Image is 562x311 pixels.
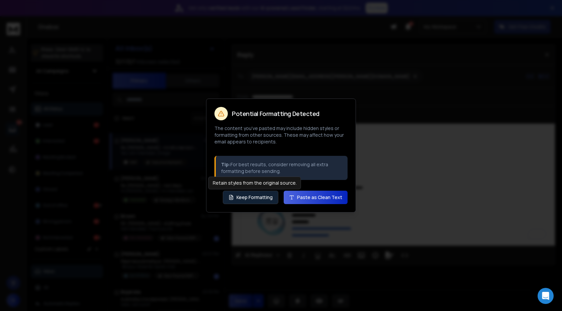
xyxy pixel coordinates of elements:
[223,191,278,204] button: Keep Formatting
[284,191,348,204] button: Paste as Clean Text
[221,161,342,175] p: For best results, consider removing all extra formatting before sending.
[538,288,554,304] div: Open Intercom Messenger
[214,125,348,145] p: The content you've pasted may include hidden styles or formatting from other sources. These may a...
[221,161,230,168] strong: Tip:
[232,111,319,117] h2: Potential Formatting Detected
[208,177,301,189] div: Retain styles from the original source.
